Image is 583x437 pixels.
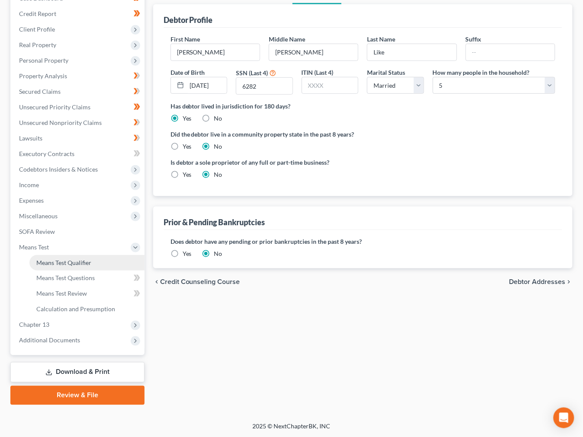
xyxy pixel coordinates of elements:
label: No [214,249,222,258]
label: Yes [183,114,192,123]
label: No [214,114,222,123]
label: How many people in the household? [433,68,530,77]
input: -- [367,44,456,61]
span: Expenses [19,197,44,204]
span: Means Test Review [36,290,87,297]
i: chevron_right [566,279,573,286]
a: Executory Contracts [12,146,145,162]
span: SOFA Review [19,228,55,235]
label: Last Name [367,35,395,44]
i: chevron_left [153,279,160,286]
span: Codebtors Insiders & Notices [19,166,98,173]
span: Unsecured Nonpriority Claims [19,119,102,126]
div: Prior & Pending Bankruptcies [164,217,265,227]
input: M.I [269,44,358,61]
label: Is debtor a sole proprietor of any full or part-time business? [171,158,359,167]
label: Middle Name [269,35,305,44]
label: Yes [183,249,192,258]
a: Means Test Questions [29,271,145,286]
div: Open Intercom Messenger [554,408,574,428]
span: Property Analysis [19,72,67,80]
span: Debtor Addresses [509,279,566,286]
span: Means Test Qualifier [36,259,91,266]
span: Calculation and Presumption [36,306,115,313]
label: Has debtor lived in jurisdiction for 180 days? [171,102,555,111]
a: Means Test Qualifier [29,255,145,271]
span: Lawsuits [19,134,42,142]
label: ITIN (Last 4) [302,68,334,77]
span: Executory Contracts [19,150,74,157]
span: Unsecured Priority Claims [19,103,90,111]
label: Does debtor have any pending or prior bankruptcies in the past 8 years? [171,237,555,246]
label: Did the debtor live in a community property state in the past 8 years? [171,130,555,139]
span: Client Profile [19,26,55,33]
input: XXXX [302,77,358,94]
a: Property Analysis [12,68,145,84]
a: Review & File [10,386,145,405]
button: chevron_left Credit Counseling Course [153,279,240,286]
span: Miscellaneous [19,212,58,220]
span: Means Test Questions [36,274,95,282]
a: Means Test Review [29,286,145,302]
span: Chapter 13 [19,321,49,329]
span: Means Test [19,243,49,251]
a: Download & Print [10,362,145,383]
label: No [214,142,222,151]
label: Yes [183,142,192,151]
a: Unsecured Priority Claims [12,99,145,115]
input: -- [171,44,260,61]
button: Debtor Addresses chevron_right [509,279,573,286]
span: Secured Claims [19,88,61,95]
input: MM/DD/YYYY [187,77,227,94]
span: Income [19,181,39,188]
label: First Name [171,35,200,44]
span: Credit Report [19,10,56,17]
label: No [214,170,222,179]
a: Lawsuits [12,131,145,146]
input: -- [466,44,555,61]
span: Real Property [19,41,56,48]
span: Additional Documents [19,337,80,344]
span: Personal Property [19,57,68,64]
a: Calculation and Presumption [29,302,145,317]
label: Suffix [466,35,482,44]
span: Credit Counseling Course [160,279,240,286]
label: Date of Birth [171,68,205,77]
a: Secured Claims [12,84,145,99]
label: SSN (Last 4) [236,68,268,77]
label: Yes [183,170,192,179]
div: Debtor Profile [164,15,213,25]
input: XXXX [236,78,293,94]
a: Unsecured Nonpriority Claims [12,115,145,131]
a: SOFA Review [12,224,145,239]
a: Credit Report [12,6,145,22]
label: Marital Status [367,68,405,77]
